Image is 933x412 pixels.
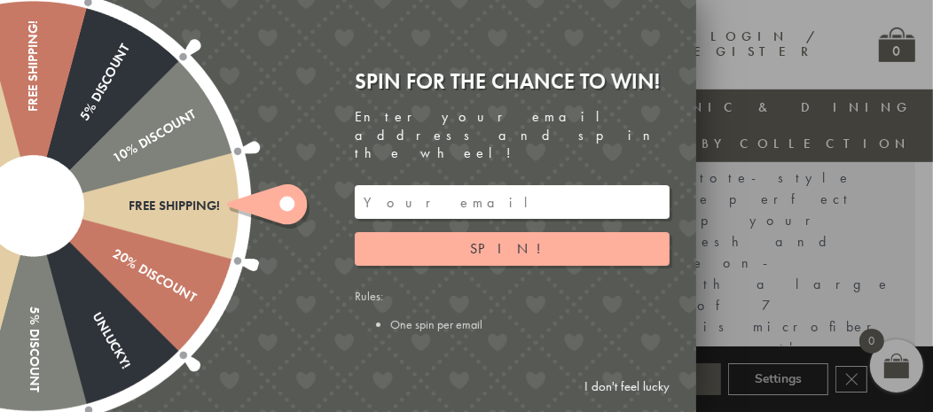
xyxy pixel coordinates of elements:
div: Free shipping! [26,20,41,206]
div: Unlucky! [27,202,133,370]
div: Rules: [355,288,670,332]
div: 20% Discount [29,199,198,306]
a: I don't feel lucky [576,370,678,403]
div: 10% Discount [29,106,198,213]
li: One spin per email [390,316,670,332]
div: 5% Discount [27,41,133,209]
input: Your email [355,185,670,219]
button: Spin! [355,232,670,266]
div: Enter your email address and spin the wheel! [355,108,670,163]
div: 5% Discount [26,206,41,393]
div: Spin for the chance to win! [355,67,670,95]
span: Spin! [470,239,554,258]
div: Free shipping! [34,198,220,214]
